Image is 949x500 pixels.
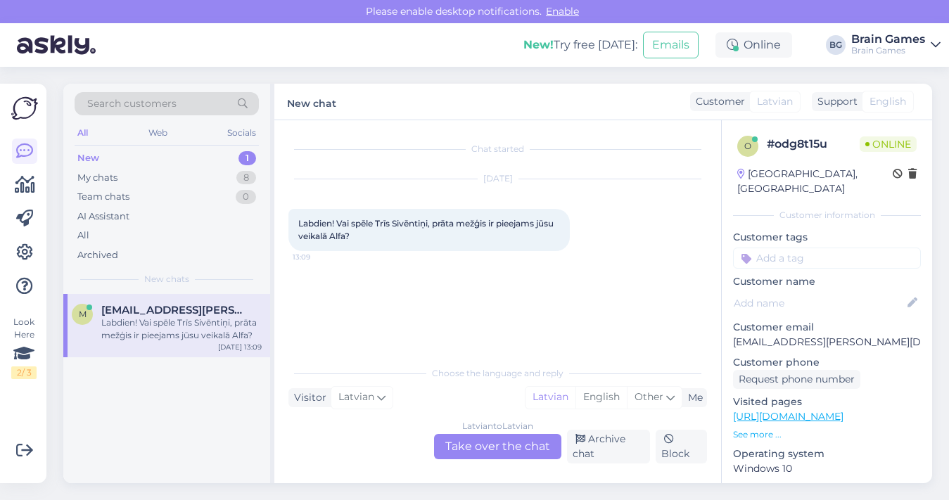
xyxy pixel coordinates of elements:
a: [URL][DOMAIN_NAME] [733,410,843,423]
div: AI Assistant [77,210,129,224]
div: New [77,151,99,165]
span: Latvian [757,94,793,109]
p: Visited pages [733,395,921,409]
div: Customer information [733,209,921,222]
div: BG [826,35,846,55]
input: Add name [734,295,905,311]
div: Latvian to Latvian [462,420,533,432]
div: Customer [690,94,745,109]
span: New chats [144,273,189,286]
span: Labdien! Vai spēle Trīs Sivēntiņi, prāta mežģis ir pieejams jūsu veikalā Alfa? [298,218,556,241]
span: o [744,141,751,151]
p: Operating system [733,447,921,461]
span: 13:09 [293,252,345,262]
div: My chats [77,171,117,185]
span: Other [635,390,663,403]
a: Brain GamesBrain Games [851,34,941,56]
div: # odg8t15u [767,136,860,153]
span: maris.uzulens@gmail.com [101,304,248,316]
p: Customer tags [733,230,921,245]
div: 8 [236,171,256,185]
div: Brain Games [851,45,925,56]
div: Latvian [526,387,575,408]
span: Enable [542,5,583,18]
p: Customer phone [733,355,921,370]
p: Customer name [733,274,921,289]
div: [DATE] [288,172,707,185]
div: 0 [236,190,256,204]
div: Take over the chat [434,434,561,459]
img: Askly Logo [11,95,38,122]
button: Emails [643,32,699,58]
div: Socials [224,124,259,142]
span: Latvian [338,390,374,405]
div: Request phone number [733,370,860,389]
p: Windows 10 [733,461,921,476]
div: 2 / 3 [11,366,37,379]
div: All [77,229,89,243]
label: New chat [287,92,336,111]
p: Customer email [733,320,921,335]
div: [GEOGRAPHIC_DATA], [GEOGRAPHIC_DATA] [737,167,893,196]
div: All [75,124,91,142]
span: m [79,309,87,319]
span: Online [860,136,917,152]
div: Chat started [288,143,707,155]
div: [DATE] 13:09 [218,342,262,352]
b: New! [523,38,554,51]
p: Browser [733,482,921,496]
div: Me [682,390,703,405]
div: Archive chat [567,430,650,463]
p: [EMAIL_ADDRESS][PERSON_NAME][DOMAIN_NAME] [733,335,921,350]
input: Add a tag [733,248,921,269]
div: Choose the language and reply [288,367,707,380]
div: Archived [77,248,118,262]
div: Team chats [77,190,129,204]
div: Online [715,32,792,58]
div: Try free [DATE]: [523,37,637,53]
div: Support [812,94,858,109]
div: 1 [238,151,256,165]
div: Look Here [11,316,37,379]
div: Block [656,430,707,463]
span: Search customers [87,96,177,111]
div: Web [146,124,170,142]
p: See more ... [733,428,921,441]
div: Visitor [288,390,326,405]
span: English [870,94,906,109]
div: Labdien! Vai spēle Trīs Sivēntiņi, prāta mežģis ir pieejams jūsu veikalā Alfa? [101,316,262,342]
div: English [575,387,627,408]
div: Brain Games [851,34,925,45]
